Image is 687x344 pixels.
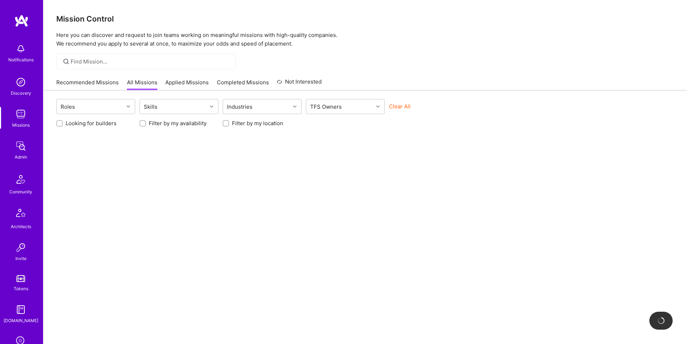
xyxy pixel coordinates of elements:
[165,79,209,90] a: Applied Missions
[71,58,230,65] input: Find Mission...
[308,102,343,112] div: TFS Owners
[14,14,29,27] img: logo
[389,103,411,110] button: Clear All
[59,102,77,112] div: Roles
[376,105,380,108] i: icon Chevron
[56,14,674,23] h3: Mission Control
[127,105,130,108] i: icon Chevron
[217,79,269,90] a: Completed Missions
[12,171,29,188] img: Community
[657,317,665,325] img: loading
[149,119,207,127] label: Filter by my availability
[14,240,28,255] img: Invite
[8,56,34,63] div: Notifications
[14,75,28,89] img: discovery
[66,119,117,127] label: Looking for builders
[12,121,30,129] div: Missions
[232,119,283,127] label: Filter by my location
[16,275,25,282] img: tokens
[15,153,27,161] div: Admin
[14,139,28,153] img: admin teamwork
[11,89,31,97] div: Discovery
[127,79,157,90] a: All Missions
[4,317,38,324] div: [DOMAIN_NAME]
[62,57,70,66] i: icon SearchGrey
[277,77,322,90] a: Not Interested
[210,105,213,108] i: icon Chevron
[11,223,31,230] div: Architects
[225,102,254,112] div: Industries
[14,107,28,121] img: teamwork
[15,255,27,262] div: Invite
[9,188,32,195] div: Community
[142,102,159,112] div: Skills
[14,42,28,56] img: bell
[56,31,674,48] p: Here you can discover and request to join teams working on meaningful missions with high-quality ...
[14,285,28,292] div: Tokens
[14,302,28,317] img: guide book
[293,105,297,108] i: icon Chevron
[56,79,119,90] a: Recommended Missions
[12,206,29,223] img: Architects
